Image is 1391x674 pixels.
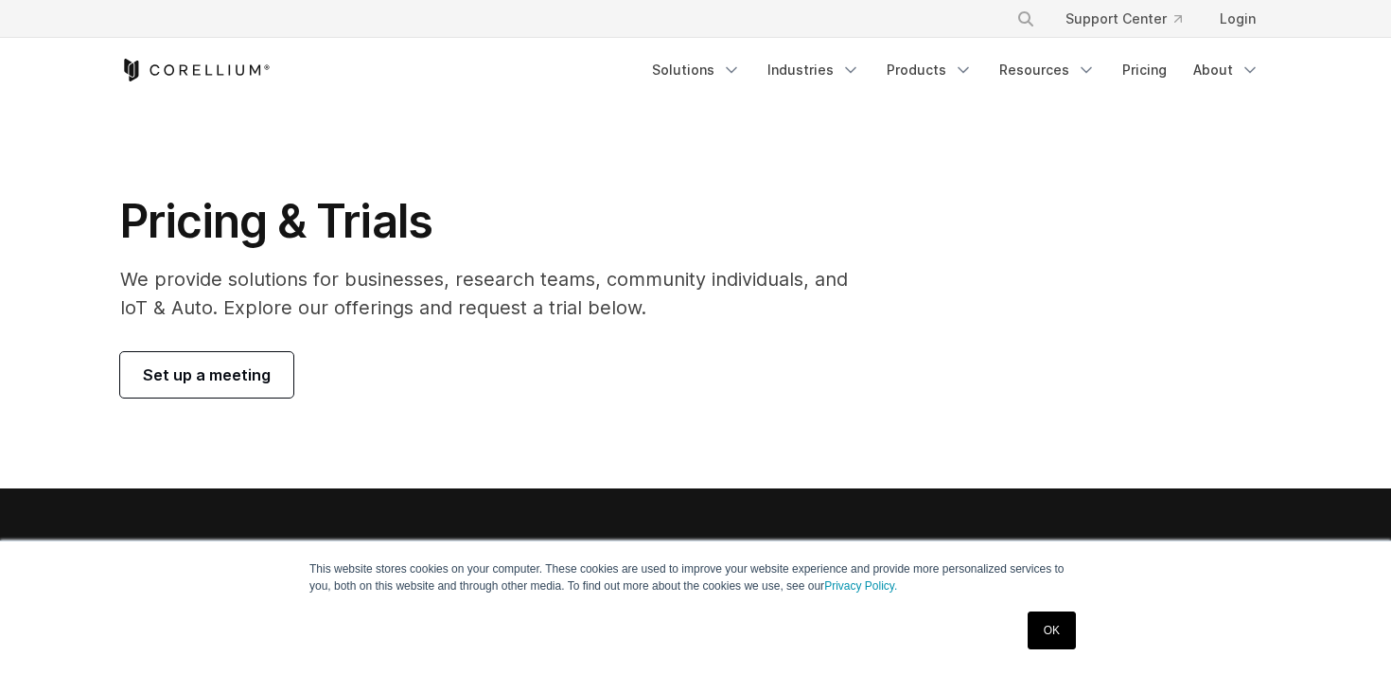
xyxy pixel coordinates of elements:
[309,560,1082,594] p: This website stores cookies on your computer. These cookies are used to improve your website expe...
[1009,2,1043,36] button: Search
[641,53,752,87] a: Solutions
[1050,2,1197,36] a: Support Center
[1205,2,1271,36] a: Login
[120,352,293,398] a: Set up a meeting
[120,59,271,81] a: Corellium Home
[1111,53,1178,87] a: Pricing
[120,265,874,322] p: We provide solutions for businesses, research teams, community individuals, and IoT & Auto. Explo...
[988,53,1107,87] a: Resources
[143,364,271,386] span: Set up a meeting
[1182,53,1271,87] a: About
[120,193,874,250] h1: Pricing & Trials
[756,53,872,87] a: Industries
[875,53,984,87] a: Products
[1028,612,1076,649] a: OK
[994,2,1271,36] div: Navigation Menu
[641,53,1271,87] div: Navigation Menu
[824,579,897,593] a: Privacy Policy.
